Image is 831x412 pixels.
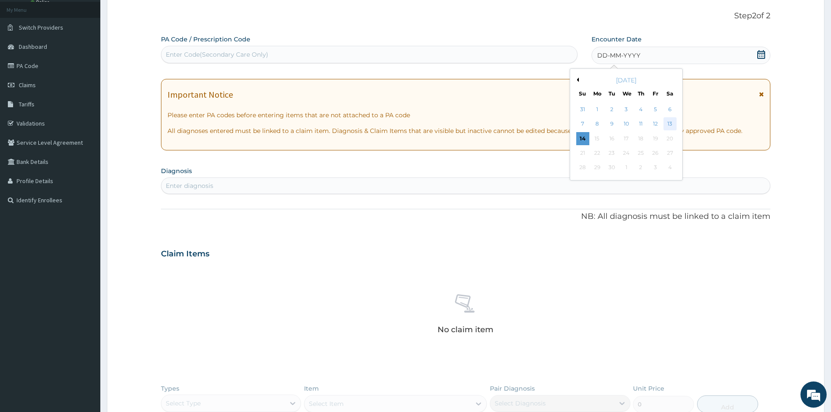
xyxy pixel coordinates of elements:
[622,90,630,97] div: We
[634,161,647,174] div: Not available Thursday, October 2nd, 2025
[45,49,147,60] div: Chat with us now
[166,181,213,190] div: Enter diagnosis
[663,146,677,160] div: Not available Saturday, September 27th, 2025
[597,51,640,60] span: DD-MM-YYYY
[576,146,589,160] div: Not available Sunday, September 21st, 2025
[576,103,589,116] div: Choose Sunday, August 31st, 2025
[19,24,63,31] span: Switch Providers
[575,78,579,82] button: Previous Month
[168,126,764,135] p: All diagnoses entered must be linked to a claim item. Diagnosis & Claim Items that are visible bu...
[605,146,619,160] div: Not available Tuesday, September 23rd, 2025
[161,11,770,21] p: Step 2 of 2
[667,90,674,97] div: Sa
[620,161,633,174] div: Not available Wednesday, October 1st, 2025
[649,103,662,116] div: Choose Friday, September 5th, 2025
[591,103,604,116] div: Choose Monday, September 1st, 2025
[649,118,662,131] div: Choose Friday, September 12th, 2025
[663,103,677,116] div: Choose Saturday, September 6th, 2025
[161,167,192,175] label: Diagnosis
[605,118,619,131] div: Choose Tuesday, September 9th, 2025
[591,132,604,145] div: Not available Monday, September 15th, 2025
[663,132,677,145] div: Not available Saturday, September 20th, 2025
[161,211,770,222] p: NB: All diagnosis must be linked to a claim item
[634,118,647,131] div: Choose Thursday, September 11th, 2025
[652,90,659,97] div: Fr
[438,325,493,334] p: No claim item
[166,50,268,59] div: Enter Code(Secondary Care Only)
[663,118,677,131] div: Choose Saturday, September 13th, 2025
[19,81,36,89] span: Claims
[620,132,633,145] div: Not available Wednesday, September 17th, 2025
[143,4,164,25] div: Minimize live chat window
[649,146,662,160] div: Not available Friday, September 26th, 2025
[161,35,250,44] label: PA Code / Prescription Code
[620,118,633,131] div: Choose Wednesday, September 10th, 2025
[574,76,679,85] div: [DATE]
[51,110,120,198] span: We're online!
[620,146,633,160] div: Not available Wednesday, September 24th, 2025
[608,90,616,97] div: Tu
[19,100,34,108] span: Tariffs
[4,238,166,269] textarea: Type your message and hit 'Enter'
[605,103,619,116] div: Choose Tuesday, September 2nd, 2025
[19,43,47,51] span: Dashboard
[649,161,662,174] div: Not available Friday, October 3rd, 2025
[663,161,677,174] div: Not available Saturday, October 4th, 2025
[168,111,764,119] p: Please enter PA codes before entering items that are not attached to a PA code
[579,90,586,97] div: Su
[637,90,645,97] div: Th
[605,161,619,174] div: Not available Tuesday, September 30th, 2025
[591,146,604,160] div: Not available Monday, September 22nd, 2025
[634,146,647,160] div: Not available Thursday, September 25th, 2025
[591,118,604,131] div: Choose Monday, September 8th, 2025
[620,103,633,116] div: Choose Wednesday, September 3rd, 2025
[591,161,604,174] div: Not available Monday, September 29th, 2025
[16,44,35,65] img: d_794563401_company_1708531726252_794563401
[576,161,589,174] div: Not available Sunday, September 28th, 2025
[575,102,677,175] div: month 2025-09
[576,118,589,131] div: Choose Sunday, September 7th, 2025
[634,103,647,116] div: Choose Thursday, September 4th, 2025
[168,90,233,99] h1: Important Notice
[161,249,209,259] h3: Claim Items
[594,90,601,97] div: Mo
[634,132,647,145] div: Not available Thursday, September 18th, 2025
[605,132,619,145] div: Not available Tuesday, September 16th, 2025
[649,132,662,145] div: Not available Friday, September 19th, 2025
[576,132,589,145] div: Choose Sunday, September 14th, 2025
[592,35,642,44] label: Encounter Date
